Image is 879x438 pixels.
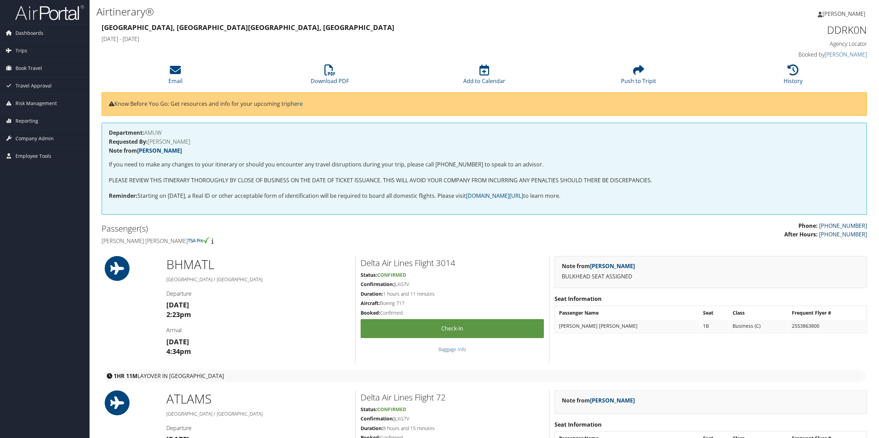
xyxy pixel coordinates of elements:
[825,51,867,58] a: [PERSON_NAME]
[700,307,728,319] th: Seat
[166,300,189,309] strong: [DATE]
[556,320,699,332] td: [PERSON_NAME] [PERSON_NAME]
[102,35,673,43] h4: [DATE] - [DATE]
[823,10,865,18] span: [PERSON_NAME]
[788,307,866,319] th: Frequent Flyer #
[361,300,380,306] strong: Aircraft:
[819,231,867,238] a: [PHONE_NUMBER]
[361,415,394,422] strong: Confirmation:
[166,337,189,346] strong: [DATE]
[361,309,380,316] strong: Booked:
[784,231,818,238] strong: After Hours:
[361,406,377,412] strong: Status:
[729,307,788,319] th: Class
[15,24,43,42] span: Dashboards
[103,370,865,382] div: layover in [GEOGRAPHIC_DATA]
[361,291,383,297] strong: Duration:
[166,347,191,356] strong: 4:34pm
[311,68,349,85] a: Download PDF
[188,237,210,243] img: tsa-precheck.png
[361,281,394,287] strong: Confirmation:
[361,309,544,316] h5: Confirmed
[109,147,182,154] strong: Note from
[291,100,303,108] a: here
[562,272,860,281] p: BULKHEAD SEAT ASSIGNED
[621,68,656,85] a: Push to Tripit
[377,272,406,278] span: Confirmed
[96,4,613,19] h1: Airtinerary®
[590,262,635,270] a: [PERSON_NAME]
[15,77,52,94] span: Travel Approval
[15,4,84,21] img: airportal-logo.png
[590,397,635,404] a: [PERSON_NAME]
[102,237,479,245] h4: [PERSON_NAME] [PERSON_NAME]
[784,68,803,85] a: History
[361,425,544,432] h5: 8 hours and 15 minutes
[166,310,191,319] strong: 2:23pm
[109,192,860,201] p: Starting on [DATE], a Real ID or other acceptable form of identification will be required to boar...
[166,390,350,408] h1: ATL AMS
[166,410,350,417] h5: [GEOGRAPHIC_DATA] / [GEOGRAPHIC_DATA]
[361,391,544,403] h2: Delta Air Lines Flight 72
[114,372,137,380] strong: 1HR 11M
[15,60,42,77] span: Book Travel
[166,256,350,273] h1: BHM ATL
[377,406,406,412] span: Confirmed
[555,421,602,428] strong: Seat Information
[556,307,699,319] th: Passenger Name
[168,68,183,85] a: Email
[361,319,544,338] a: Check-in
[683,23,867,37] h1: DDRK0N
[361,300,544,307] h5: Boeing 717
[798,222,818,230] strong: Phone:
[109,176,860,185] p: PLEASE REVIEW THIS ITINERARY THOROUGHLY BY CLOSE OF BUSINESS ON THE DATE OF TICKET ISSUANCE. THIS...
[109,130,860,135] h4: AMUW
[15,95,57,112] span: Risk Management
[166,326,350,334] h4: Arrival
[700,320,728,332] td: 1B
[15,42,27,59] span: Trips
[562,262,635,270] strong: Note from
[683,51,867,58] h4: Booked by
[15,112,38,130] span: Reporting
[166,424,350,432] h4: Departure
[109,100,860,109] p: Know Before You Go: Get resources and info for your upcoming trip
[109,160,860,169] p: If you need to make any changes to your itinerary or should you encounter any travel disruptions ...
[361,291,544,297] h5: 1 hours and 11 minutes
[361,257,544,269] h2: Delta Air Lines Flight 3014
[555,295,602,303] strong: Seat Information
[102,23,394,32] strong: [GEOGRAPHIC_DATA], [GEOGRAPHIC_DATA] [GEOGRAPHIC_DATA], [GEOGRAPHIC_DATA]
[466,192,523,200] a: [DOMAIN_NAME][URL]
[729,320,788,332] td: Business (C)
[109,192,137,200] strong: Reminder:
[361,281,544,288] h5: JLXG7V
[788,320,866,332] td: 2553863800
[166,276,350,283] h5: [GEOGRAPHIC_DATA] / [GEOGRAPHIC_DATA]
[463,68,505,85] a: Add to Calendar
[818,3,872,24] a: [PERSON_NAME]
[361,272,377,278] strong: Status:
[137,147,182,154] a: [PERSON_NAME]
[361,425,383,431] strong: Duration:
[109,139,860,144] h4: [PERSON_NAME]
[562,397,635,404] strong: Note from
[109,129,144,136] strong: Department:
[102,223,479,234] h2: Passenger(s)
[683,40,867,48] h4: Agency Locator
[166,290,350,297] h4: Departure
[15,130,54,147] span: Company Admin
[109,138,148,145] strong: Requested By:
[15,147,51,165] span: Employee Tools
[438,346,466,353] a: Baggage Info
[819,222,867,230] a: [PHONE_NUMBER]
[361,415,544,422] h5: JLXG7V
